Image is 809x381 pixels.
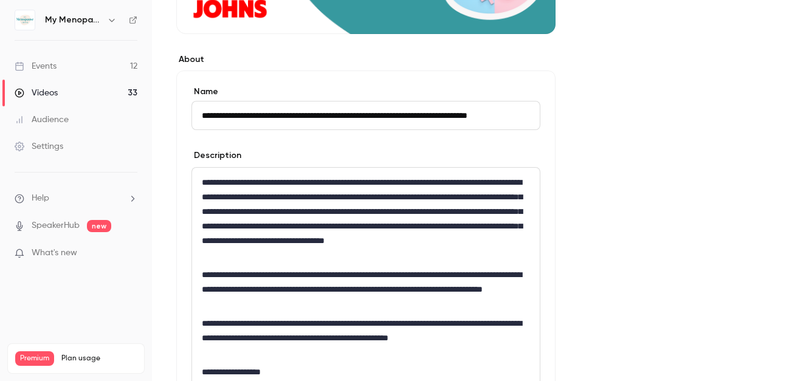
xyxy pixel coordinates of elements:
[15,10,35,30] img: My Menopause Centre
[191,149,241,162] label: Description
[191,86,540,98] label: Name
[45,14,102,26] h6: My Menopause Centre
[15,140,63,153] div: Settings
[32,247,77,259] span: What's new
[176,53,556,66] label: About
[15,114,69,126] div: Audience
[87,220,111,232] span: new
[15,60,57,72] div: Events
[32,192,49,205] span: Help
[15,192,137,205] li: help-dropdown-opener
[32,219,80,232] a: SpeakerHub
[15,87,58,99] div: Videos
[15,351,54,366] span: Premium
[61,354,137,363] span: Plan usage
[123,248,137,259] iframe: Noticeable Trigger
